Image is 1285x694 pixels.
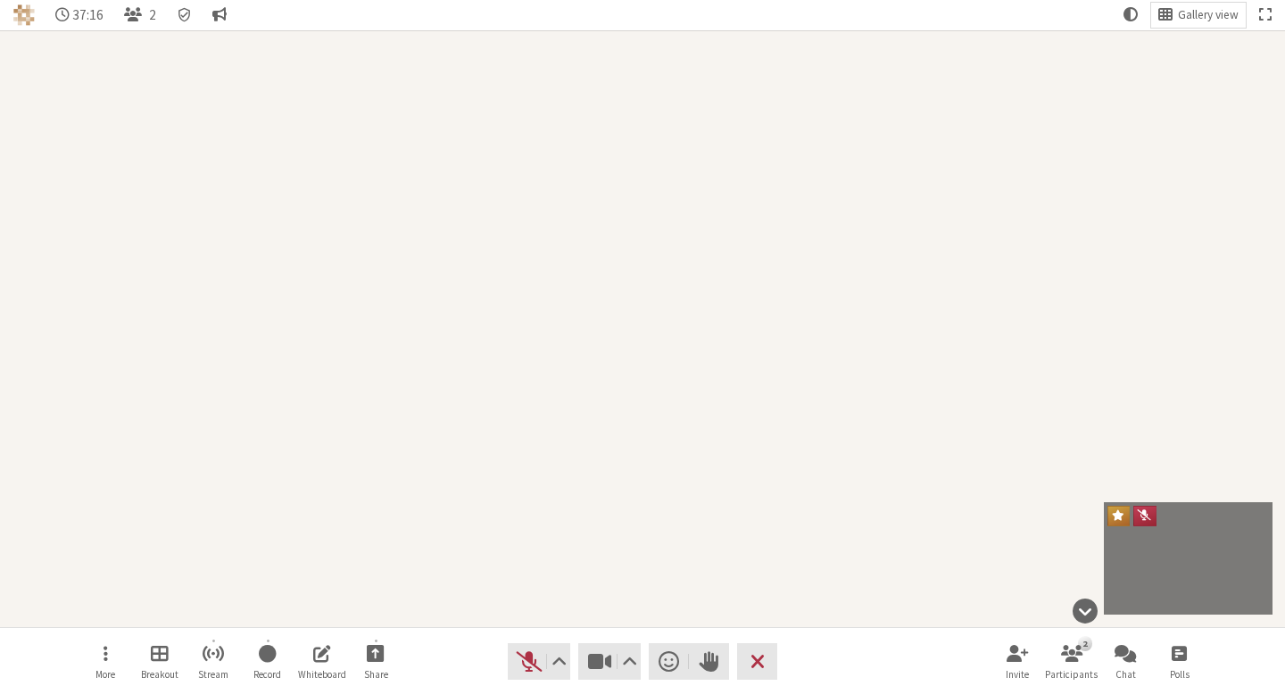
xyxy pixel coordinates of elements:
[1155,638,1205,686] button: Open poll
[253,669,281,680] span: Record
[298,669,346,680] span: Whiteboard
[198,669,228,680] span: Stream
[1045,669,1098,680] span: Participants
[364,669,388,680] span: Share
[737,643,777,679] button: End or leave meeting
[135,638,185,686] button: Manage Breakout Rooms
[1078,636,1091,650] div: 2
[1170,669,1190,680] span: Polls
[80,638,130,686] button: Open menu
[351,638,401,686] button: Start sharing
[205,3,234,28] button: Conversation
[149,7,156,22] span: 2
[618,643,641,679] button: Video setting
[649,643,689,679] button: Send a reaction
[1178,9,1239,22] span: Gallery view
[1100,638,1150,686] button: Open chat
[141,669,178,680] span: Breakout
[13,4,35,26] img: Iotum
[1116,3,1145,28] button: Using system theme
[1006,669,1029,680] span: Invite
[188,638,238,686] button: Start streaming
[1151,3,1246,28] button: Change layout
[992,638,1042,686] button: Invite participants (⌘+Shift+I)
[243,638,293,686] button: Start recording
[1066,591,1104,632] button: Hide
[547,643,569,679] button: Audio settings
[297,638,347,686] button: Open shared whiteboard
[170,3,199,28] div: Meeting details Encryption enabled
[95,669,115,680] span: More
[578,643,641,679] button: Stop video (⌘+Shift+V)
[48,3,112,28] div: Timer
[117,3,163,28] button: Open participant list
[1252,3,1279,28] button: Fullscreen
[1115,669,1136,680] span: Chat
[1047,638,1097,686] button: Open participant list
[689,643,729,679] button: Raise hand
[508,643,570,679] button: Unmute (⌘+Shift+A)
[72,7,104,22] span: 37:16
